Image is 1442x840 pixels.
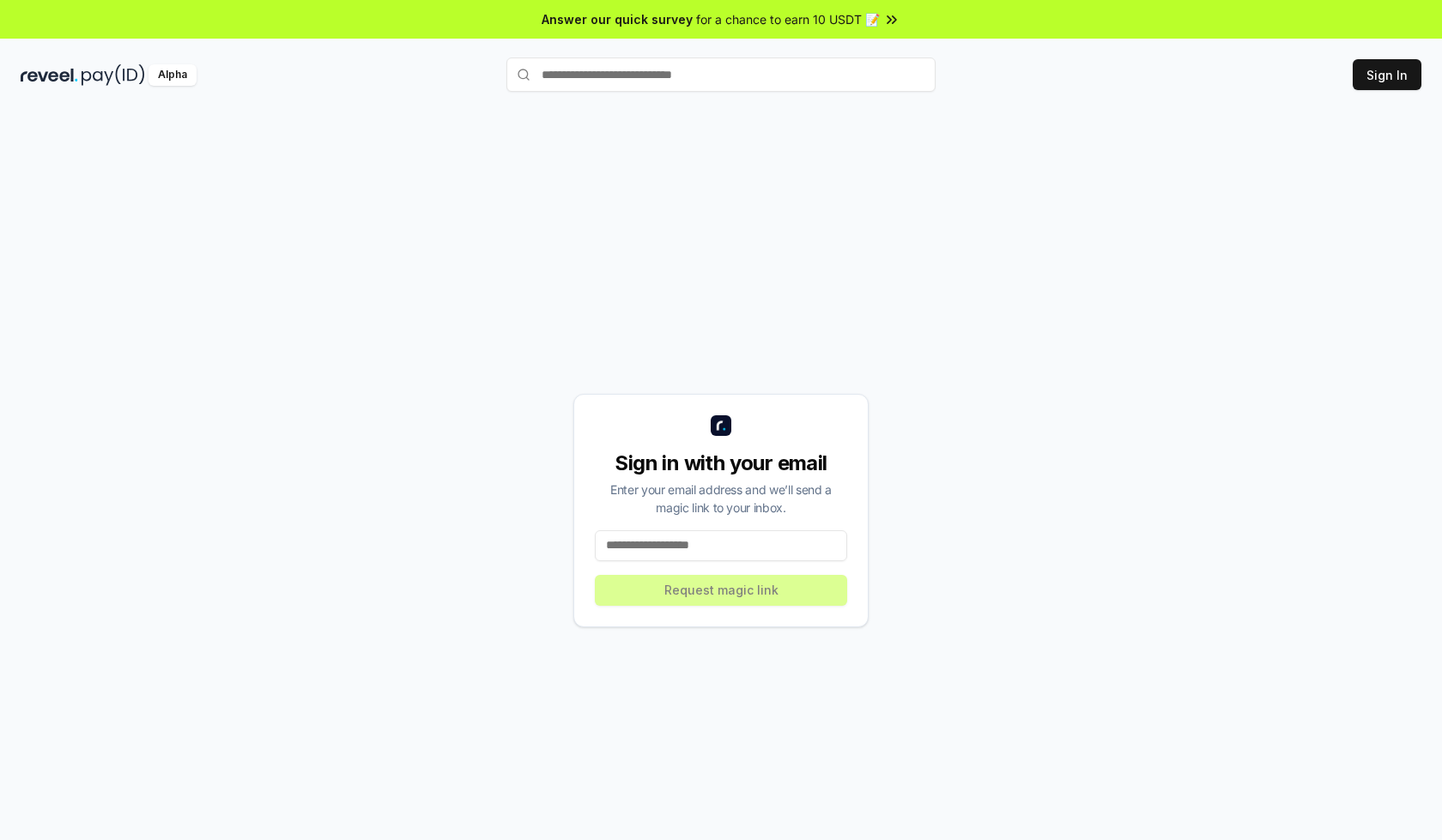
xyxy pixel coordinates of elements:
[696,10,880,28] span: for a chance to earn 10 USDT 📝
[595,450,847,477] div: Sign in with your email
[82,64,145,86] img: pay_id
[1353,59,1421,90] button: Sign In
[595,480,847,517] div: Enter your email address and we’ll send a magic link to your inbox.
[21,64,78,86] img: reveel_dark
[148,64,197,86] div: Alpha
[711,415,731,436] img: logo_small
[542,10,693,28] span: Answer our quick survey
